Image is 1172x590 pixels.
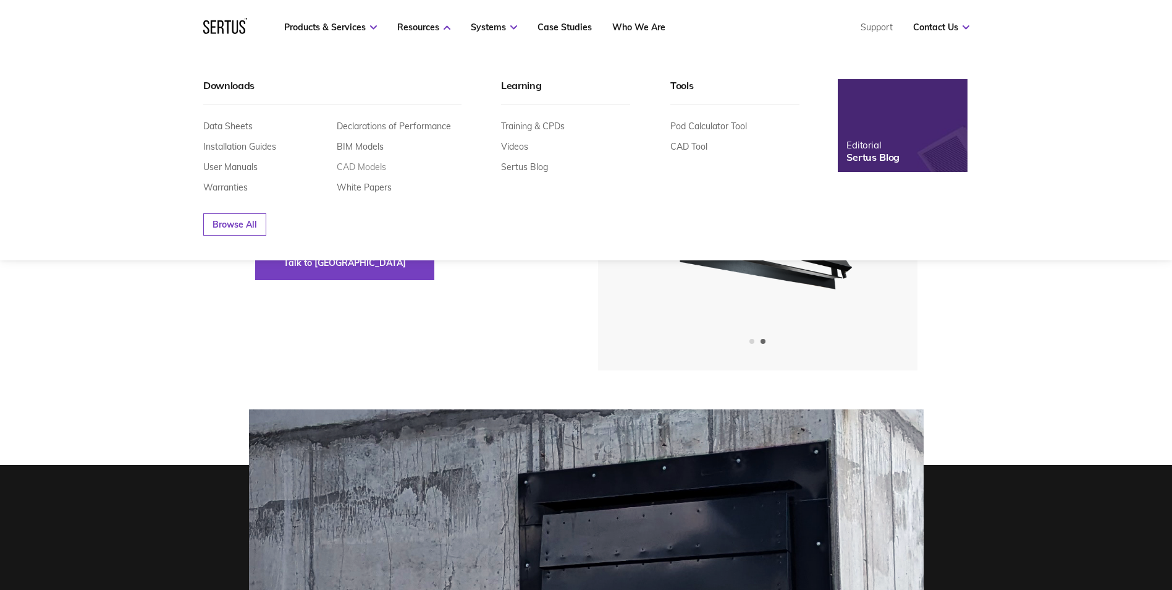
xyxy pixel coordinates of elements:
[203,182,248,193] a: Warranties
[501,121,565,132] a: Training & CPDs
[337,121,451,132] a: Declarations of Performance
[861,22,893,33] a: Support
[255,246,434,280] button: Talk to [GEOGRAPHIC_DATA]
[337,141,384,152] a: BIM Models
[846,151,900,163] div: Sertus Blog
[203,79,462,105] div: Downloads
[337,182,392,193] a: White Papers
[203,213,266,236] a: Browse All
[670,121,747,132] a: Pod Calculator Tool
[203,141,276,152] a: Installation Guides
[670,141,707,152] a: CAD Tool
[670,79,799,105] div: Tools
[501,79,630,105] div: Learning
[612,22,665,33] a: Who We Are
[501,141,528,152] a: Videos
[203,121,253,132] a: Data Sheets
[749,339,754,344] span: Go to slide 1
[846,139,900,151] div: Editorial
[337,161,386,173] a: CAD Models
[913,22,969,33] a: Contact Us
[203,161,258,173] a: User Manuals
[501,161,548,173] a: Sertus Blog
[284,22,377,33] a: Products & Services
[397,22,450,33] a: Resources
[838,79,968,172] a: EditorialSertus Blog
[471,22,517,33] a: Systems
[538,22,592,33] a: Case Studies
[1110,531,1172,590] iframe: Chat Widget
